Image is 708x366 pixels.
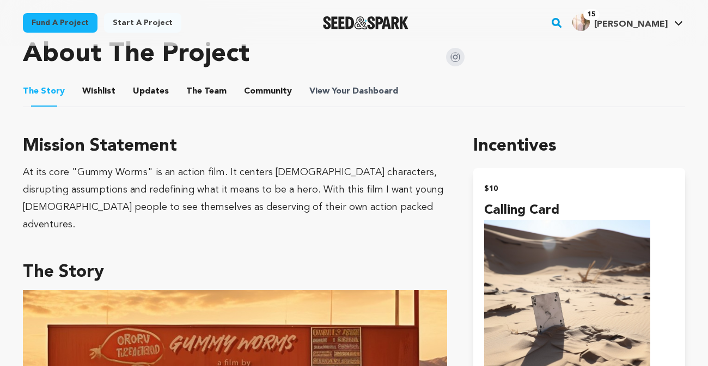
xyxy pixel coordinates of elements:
[309,85,400,98] a: ViewYourDashboard
[484,181,674,196] h2: $10
[352,85,398,98] span: Dashboard
[23,41,249,67] h1: About The Project
[23,85,39,98] span: The
[133,85,169,98] span: Updates
[323,16,408,29] img: Seed&Spark Logo Dark Mode
[570,11,685,34] span: Sophie B.'s Profile
[594,20,668,29] span: [PERSON_NAME]
[484,201,674,220] h4: Calling Card
[186,85,202,98] span: The
[583,9,600,20] span: 15
[244,85,292,98] span: Community
[23,133,447,159] h3: Mission Statement
[309,85,400,98] span: Your
[23,259,447,286] h3: The Story
[446,48,465,66] img: Seed&Spark Instagram Icon
[82,85,115,98] span: Wishlist
[23,164,447,233] div: At its core "Gummy Worms" is an action film. It centers [DEMOGRAPHIC_DATA] characters, disrupting...
[572,14,668,31] div: Sophie B.'s Profile
[23,85,65,98] span: Story
[323,16,408,29] a: Seed&Spark Homepage
[473,133,685,159] h1: Incentives
[23,13,97,33] a: Fund a project
[104,13,181,33] a: Start a project
[570,11,685,31] a: Sophie B.'s Profile
[186,85,227,98] span: Team
[572,14,590,31] img: 7ee88ea011697630.jpg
